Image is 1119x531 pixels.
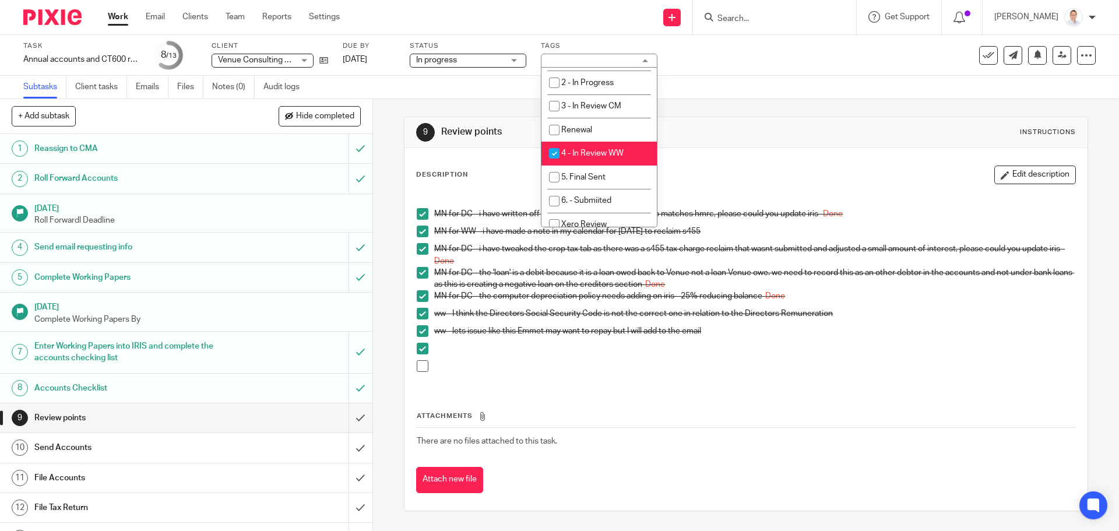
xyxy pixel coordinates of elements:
[561,196,611,205] span: 6. - Submiited
[23,9,82,25] img: Pixie
[416,170,468,180] p: Description
[309,11,340,23] a: Settings
[34,298,361,313] h1: [DATE]
[34,314,361,325] p: Complete Working Papers By
[34,499,236,516] h1: File Tax Return
[434,243,1075,267] p: MN for DC - i have tweaked the crop tax tab as there was a s455 tax charge reclaim that wasnt sub...
[416,56,457,64] span: In progress
[434,325,1075,337] p: ww - lets issue like this Emmet may want to repay but I will add to the email
[12,410,28,426] div: 9
[166,52,177,59] small: /13
[541,41,657,51] label: Tags
[23,76,66,99] a: Subtasks
[434,226,1075,237] p: MN for WW - i have made a note in my calendar for [DATE] to reclaim s455
[12,106,76,126] button: + Add subtask
[561,220,607,228] span: Xero Review
[279,106,361,126] button: Hide completed
[716,14,821,24] input: Search
[994,11,1058,23] p: [PERSON_NAME]
[34,337,236,367] h1: Enter Working Papers into IRIS and complete the accounts checking list
[12,470,28,486] div: 11
[12,344,28,360] div: 7
[417,437,557,445] span: There are no files attached to this task.
[136,76,168,99] a: Emails
[263,76,308,99] a: Audit logs
[34,469,236,487] h1: File Accounts
[218,56,312,64] span: Venue Consulting Limited
[177,76,203,99] a: Files
[561,173,606,181] span: 5. Final Sent
[34,409,236,427] h1: Review points
[161,48,177,62] div: 8
[34,238,236,256] h1: Send email requesting info
[226,11,245,23] a: Team
[12,269,28,286] div: 5
[561,149,624,157] span: 4 - In Review WW
[12,171,28,187] div: 2
[561,79,614,87] span: 2 - In Progress
[34,200,361,214] h1: [DATE]
[34,269,236,286] h1: Complete Working Papers
[823,210,843,218] span: Done
[343,55,367,64] span: [DATE]
[561,102,621,110] span: 3 - In Review CM
[12,140,28,157] div: 1
[434,208,1075,220] p: MN for DC - i have written off the small hmrc diff so that our tb matches hmrc, please could you ...
[417,413,473,419] span: Attachments
[885,13,930,21] span: Get Support
[1064,8,1083,27] img: accounting-firm-kent-will-wood-e1602855177279.jpg
[416,123,435,142] div: 9
[994,166,1076,184] button: Edit description
[12,240,28,256] div: 4
[212,41,328,51] label: Client
[34,214,361,226] p: Roll Forwardl Deadline
[296,112,354,121] span: Hide completed
[34,140,236,157] h1: Reassign to CMA
[34,170,236,187] h1: Roll Forward Accounts
[182,11,208,23] a: Clients
[434,257,454,265] span: Done
[434,308,1075,319] p: ww - I think the Directors Social Security Code is not the correct one in relation to the Directo...
[108,11,128,23] a: Work
[343,41,395,51] label: Due by
[12,439,28,456] div: 10
[23,54,140,65] div: Annual accounts and CT600 return
[12,500,28,516] div: 12
[12,380,28,396] div: 8
[645,280,665,289] span: Done
[34,379,236,397] h1: Accounts Checklist
[262,11,291,23] a: Reports
[23,41,140,51] label: Task
[416,467,483,493] button: Attach new file
[34,439,236,456] h1: Send Accounts
[75,76,127,99] a: Client tasks
[561,126,592,134] span: Renewal
[1020,128,1076,137] div: Instructions
[441,126,771,138] h1: Review points
[410,41,526,51] label: Status
[146,11,165,23] a: Email
[212,76,255,99] a: Notes (0)
[765,292,785,300] span: Done
[434,267,1075,291] p: MN for DC - the 'loan' is a debit because it is a loan owed back to Venue not a loan Venue owe. w...
[434,290,1075,302] p: MN for DC - the computer depreciation policy needs adding on iris - 25% reducing balance-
